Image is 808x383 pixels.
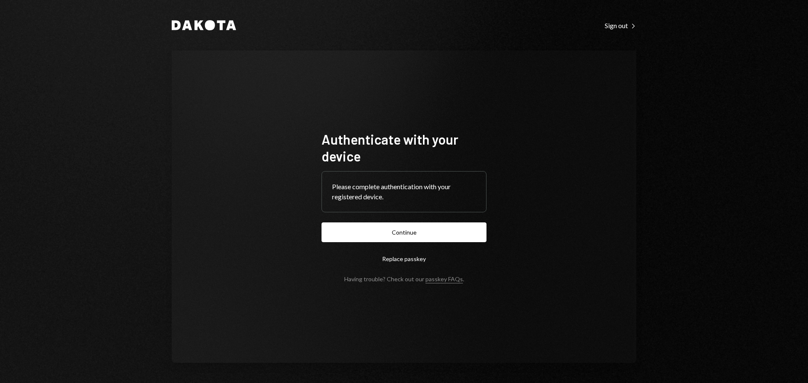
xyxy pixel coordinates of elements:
[344,275,464,283] div: Having trouble? Check out our .
[322,131,486,164] h1: Authenticate with your device
[332,182,476,202] div: Please complete authentication with your registered device.
[425,275,463,283] a: passkey FAQs
[322,222,486,242] button: Continue
[605,21,636,30] a: Sign out
[322,249,486,269] button: Replace passkey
